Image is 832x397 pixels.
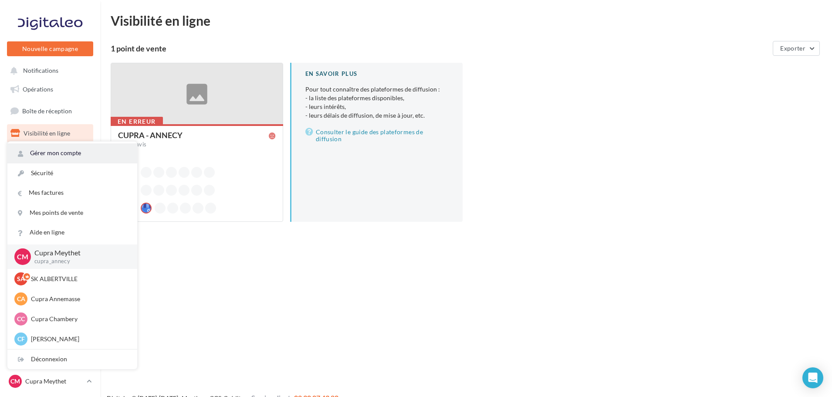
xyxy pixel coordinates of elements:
[7,163,137,183] a: Sécurité
[31,275,127,283] p: SK ALBERTVILLE
[5,167,95,186] a: Contacts
[17,295,25,303] span: CA
[17,335,25,343] span: CF
[305,70,449,78] div: En savoir plus
[305,85,449,120] p: Pour tout connaître des plateformes de diffusion :
[773,41,820,56] button: Exporter
[31,295,127,303] p: Cupra Annemasse
[24,129,70,137] span: Visibilité en ligne
[23,85,53,93] span: Opérations
[5,232,95,258] a: PLV et print personnalisable
[5,261,95,287] a: Campagnes DataOnDemand
[111,117,163,126] div: En erreur
[118,131,183,139] div: CUPRA - ANNECY
[7,349,137,369] div: Déconnexion
[7,223,137,242] a: Aide en ligne
[7,143,137,163] a: Gérer mon compte
[7,41,93,56] button: Nouvelle campagne
[17,275,25,283] span: SA
[5,102,95,120] a: Boîte de réception
[17,315,25,323] span: CC
[25,377,83,386] p: Cupra Meythet
[5,124,95,143] a: Visibilité en ligne
[34,248,123,258] p: Cupra Meythet
[780,44,805,52] span: Exporter
[305,102,449,111] li: - leurs intérêts,
[31,335,127,343] p: [PERSON_NAME]
[31,315,127,323] p: Cupra Chambery
[34,258,123,265] p: cupra_annecy
[118,140,276,149] a: Aucun avis
[7,183,137,203] a: Mes factures
[5,211,95,229] a: Calendrier
[23,67,58,75] span: Notifications
[111,44,769,52] div: 1 point de vente
[305,127,449,144] a: Consulter le guide des plateformes de diffusion
[802,367,823,388] div: Open Intercom Messenger
[305,111,449,120] li: - leurs délais de diffusion, de mise à jour, etc.
[7,373,93,390] a: CM Cupra Meythet
[5,80,95,98] a: Opérations
[5,189,95,207] a: Médiathèque
[10,377,20,386] span: CM
[305,94,449,102] li: - la liste des plateformes disponibles,
[5,146,95,164] a: Campagnes
[7,203,137,223] a: Mes points de vente
[17,251,28,261] span: CM
[22,107,72,115] span: Boîte de réception
[111,14,822,27] div: Visibilité en ligne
